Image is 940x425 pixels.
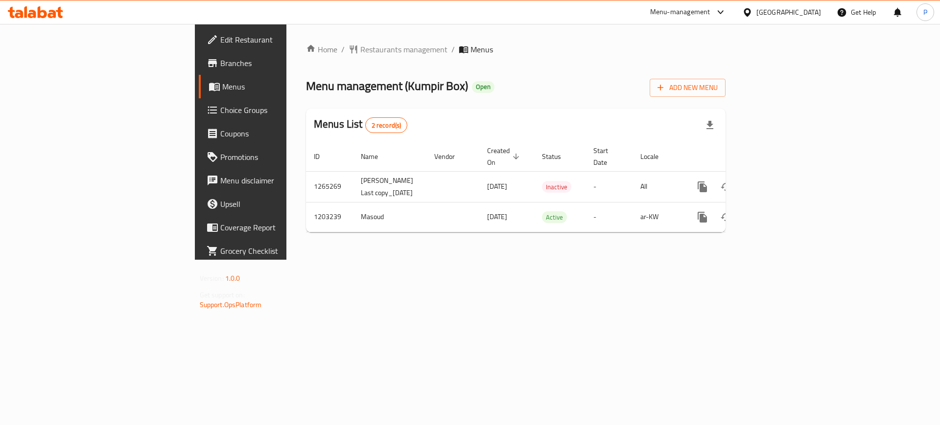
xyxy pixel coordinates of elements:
[542,181,571,193] div: Inactive
[199,216,352,239] a: Coverage Report
[220,175,344,186] span: Menu disclaimer
[434,151,468,162] span: Vendor
[220,34,344,45] span: Edit Restaurant
[640,151,671,162] span: Locale
[349,44,447,55] a: Restaurants management
[451,44,455,55] li: /
[365,117,408,133] div: Total records count
[199,239,352,263] a: Grocery Checklist
[542,212,567,223] span: Active
[220,57,344,69] span: Branches
[314,117,407,133] h2: Menus List
[361,151,391,162] span: Name
[650,79,726,97] button: Add New Menu
[472,83,494,91] span: Open
[199,75,352,98] a: Menus
[353,202,426,232] td: Masoud
[314,151,332,162] span: ID
[714,175,738,199] button: Change Status
[199,192,352,216] a: Upsell
[199,51,352,75] a: Branches
[487,180,507,193] span: [DATE]
[220,222,344,233] span: Coverage Report
[199,98,352,122] a: Choice Groups
[586,171,633,202] td: -
[698,113,722,137] div: Export file
[225,272,240,285] span: 1.0.0
[222,81,344,92] span: Menus
[220,104,344,116] span: Choice Groups
[220,198,344,210] span: Upsell
[366,121,407,130] span: 2 record(s)
[542,211,567,223] div: Active
[306,44,726,55] nav: breadcrumb
[199,122,352,145] a: Coupons
[220,128,344,139] span: Coupons
[691,175,714,199] button: more
[633,202,683,232] td: ar-KW
[714,205,738,229] button: Change Status
[542,181,571,193] span: Inactive
[633,171,683,202] td: All
[200,298,262,311] a: Support.OpsPlatform
[586,202,633,232] td: -
[220,245,344,257] span: Grocery Checklist
[353,171,426,202] td: [PERSON_NAME] Last copy_[DATE]
[593,145,621,168] span: Start Date
[470,44,493,55] span: Menus
[199,145,352,169] a: Promotions
[487,210,507,223] span: [DATE]
[200,289,245,301] span: Get support on:
[683,142,793,172] th: Actions
[199,28,352,51] a: Edit Restaurant
[650,6,710,18] div: Menu-management
[691,205,714,229] button: more
[360,44,447,55] span: Restaurants management
[658,82,718,94] span: Add New Menu
[220,151,344,163] span: Promotions
[542,151,574,162] span: Status
[200,272,224,285] span: Version:
[472,81,494,93] div: Open
[923,7,927,18] span: P
[306,75,468,97] span: Menu management ( Kumpir Box )
[487,145,522,168] span: Created On
[306,142,793,232] table: enhanced table
[756,7,821,18] div: [GEOGRAPHIC_DATA]
[199,169,352,192] a: Menu disclaimer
